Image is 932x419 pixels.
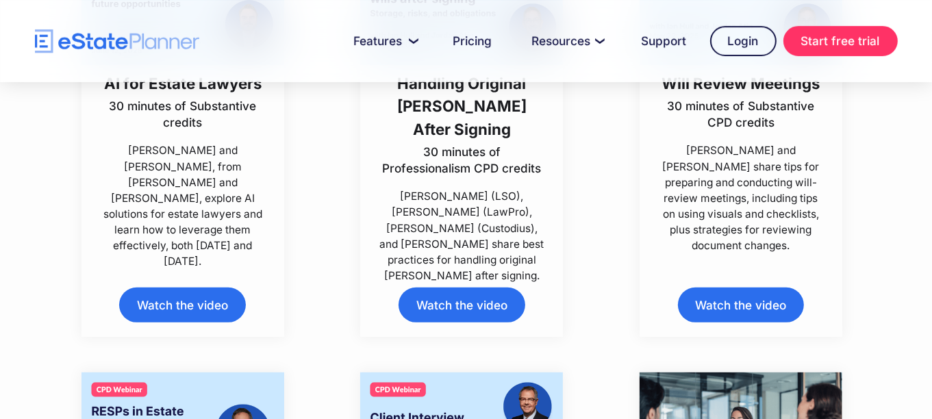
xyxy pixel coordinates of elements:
[710,26,777,56] a: Login
[119,288,245,322] a: Watch the video
[35,29,199,53] a: home
[399,288,525,322] a: Watch the video
[338,27,430,55] a: Features
[379,72,544,140] h3: Handling Original [PERSON_NAME] After Signing
[100,72,265,94] h3: AI for Estate Lawyers
[783,26,898,56] a: Start free trial
[658,98,823,131] p: 30 minutes of Substantive CPD credits
[100,98,265,131] p: 30 minutes of Substantive credits
[437,27,509,55] a: Pricing
[379,144,544,177] p: 30 minutes of Professionalism CPD credits
[379,188,544,283] p: [PERSON_NAME] (LSO), [PERSON_NAME] (LawPro), [PERSON_NAME] (Custodius), and [PERSON_NAME] share b...
[658,72,823,94] h3: Will Review Meetings
[625,27,703,55] a: Support
[100,142,265,269] p: [PERSON_NAME] and [PERSON_NAME], from [PERSON_NAME] and [PERSON_NAME], explore AI solutions for e...
[678,288,804,322] a: Watch the video
[516,27,618,55] a: Resources
[658,142,823,253] p: [PERSON_NAME] and [PERSON_NAME] share tips for preparing and conducting will-review meetings, inc...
